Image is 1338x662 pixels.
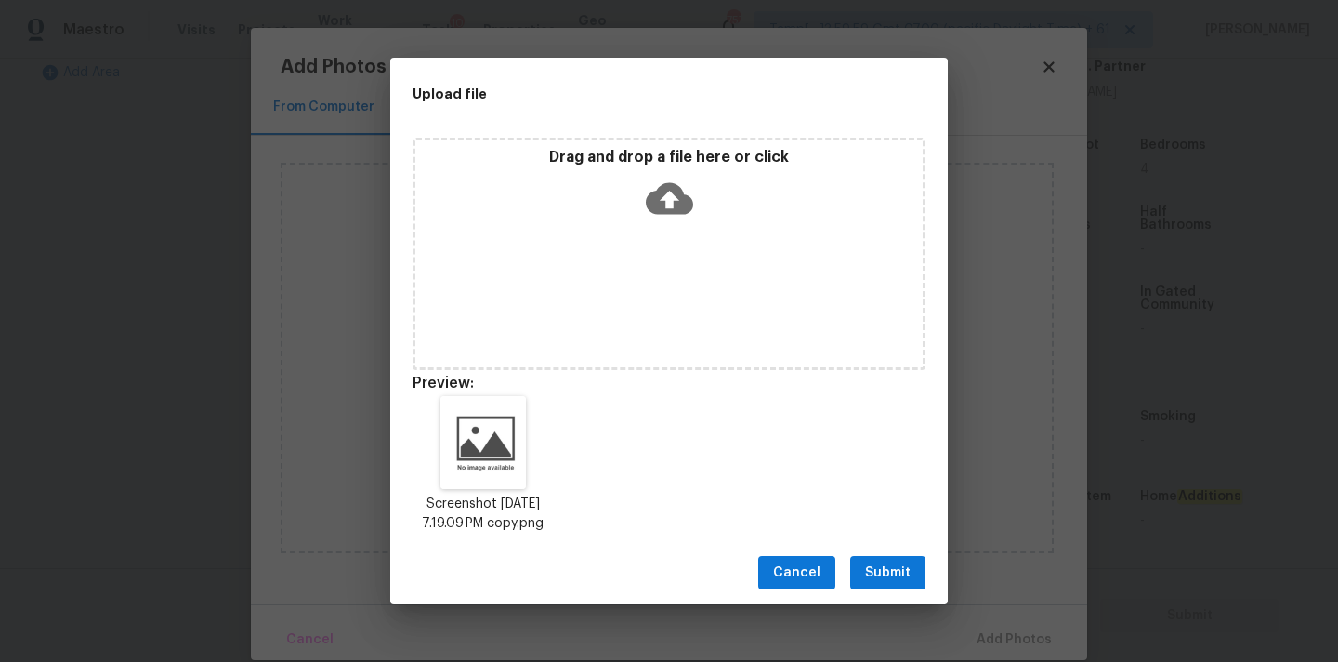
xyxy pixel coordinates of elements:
p: Drag and drop a file here or click [415,148,923,167]
h2: Upload file [413,84,842,104]
span: Submit [865,562,911,585]
span: Cancel [773,562,820,585]
button: Cancel [758,556,835,590]
p: Screenshot [DATE] 7.19.09 PM copy.png [413,495,554,534]
button: Submit [850,556,925,590]
img: 6sRk4ByZSOw8AiPwNIE5Mk8TX3kjMAIjMAIjMAK3EZgjcxvKKRqBERiBERiBEXiawByZp4mvvBEYgREYgREYgdsIzJG5DeUUj... [440,396,526,489]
